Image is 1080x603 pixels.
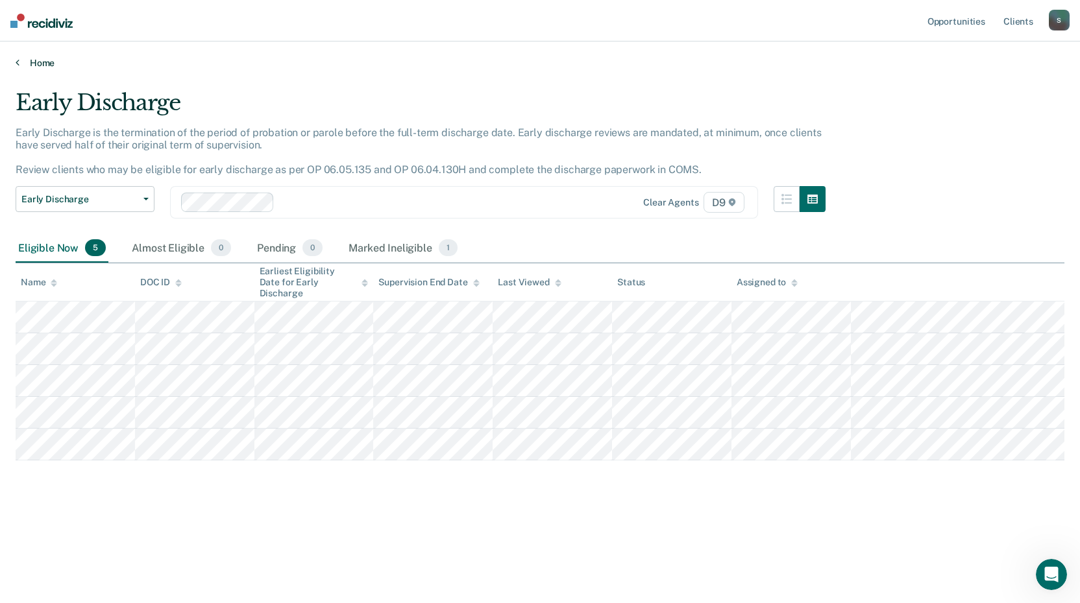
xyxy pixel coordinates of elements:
[129,234,234,263] div: Almost Eligible0
[16,186,154,212] button: Early Discharge
[140,277,182,288] div: DOC ID
[737,277,798,288] div: Assigned to
[643,197,698,208] div: Clear agents
[16,126,822,176] p: Early Discharge is the termination of the period of probation or parole before the full-term disc...
[16,234,108,263] div: Eligible Now5
[211,239,231,256] span: 0
[16,89,826,126] div: Early Discharge
[1049,10,1070,30] button: S
[1036,559,1067,590] iframe: Intercom live chat
[21,277,57,288] div: Name
[346,234,460,263] div: Marked Ineligible1
[704,192,744,213] span: D9
[21,194,138,205] span: Early Discharge
[260,266,369,298] div: Earliest Eligibility Date for Early Discharge
[16,57,1064,69] a: Home
[254,234,325,263] div: Pending0
[439,239,458,256] span: 1
[378,277,479,288] div: Supervision End Date
[498,277,561,288] div: Last Viewed
[85,239,106,256] span: 5
[10,14,73,28] img: Recidiviz
[302,239,323,256] span: 0
[617,277,645,288] div: Status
